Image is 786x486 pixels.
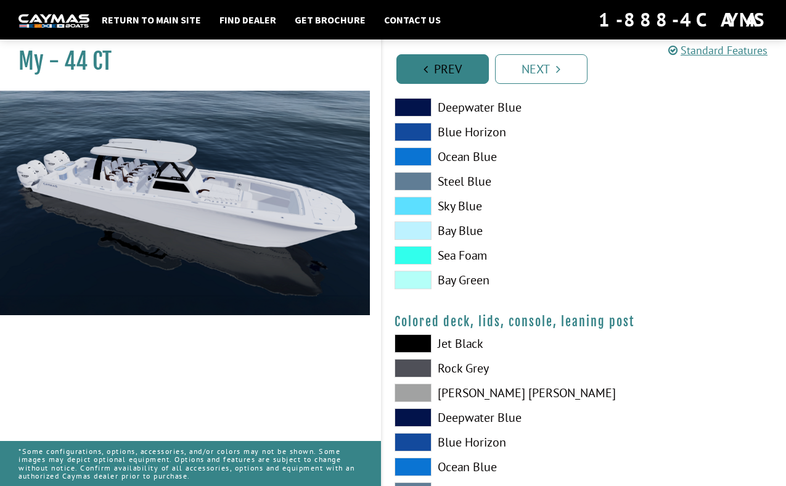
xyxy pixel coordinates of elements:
label: Deepwater Blue [395,98,572,117]
label: Ocean Blue [395,147,572,166]
a: Return to main site [96,12,207,28]
label: Deepwater Blue [395,408,572,427]
label: Ocean Blue [395,458,572,476]
a: Prev [396,54,489,84]
label: [PERSON_NAME] [PERSON_NAME] [395,384,572,402]
a: Find Dealer [213,12,282,28]
label: Steel Blue [395,172,572,191]
div: 1-888-4CAYMAS [599,6,768,33]
a: Standard Features [668,43,768,57]
a: Get Brochure [289,12,372,28]
a: Contact Us [378,12,447,28]
label: Bay Green [395,271,572,289]
label: Blue Horizon [395,123,572,141]
label: Blue Horizon [395,433,572,451]
p: *Some configurations, options, accessories, and/or colors may not be shown. Some images may depic... [18,441,362,486]
h4: Colored deck, lids, console, leaning post [395,314,774,329]
label: Rock Grey [395,359,572,377]
img: white-logo-c9c8dbefe5ff5ceceb0f0178aa75bf4bb51f6bca0971e226c86eb53dfe498488.png [18,14,89,27]
h1: My - 44 CT [18,47,350,75]
label: Bay Blue [395,221,572,240]
label: Sky Blue [395,197,572,215]
label: Sea Foam [395,246,572,265]
label: Jet Black [395,334,572,353]
a: Next [495,54,587,84]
